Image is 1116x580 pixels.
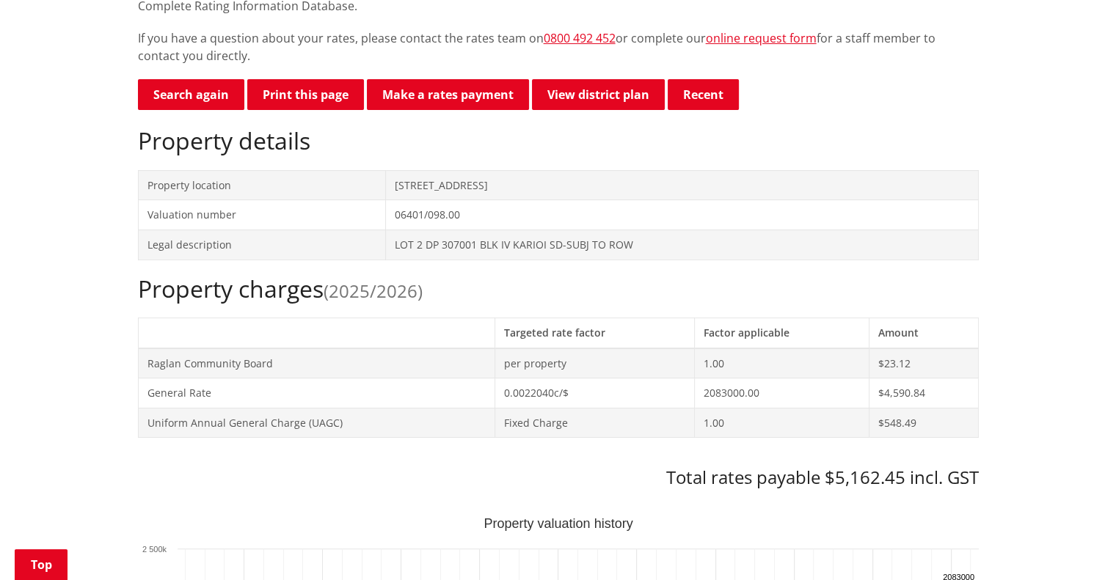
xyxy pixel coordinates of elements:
[869,317,978,348] th: Amount
[142,545,167,554] text: 2 500k
[138,378,495,408] td: General Rate
[544,30,616,46] a: 0800 492 452
[367,79,529,110] a: Make a rates payment
[138,467,979,488] h3: Total rates payable $5,162.45 incl. GST
[869,348,978,378] td: $23.12
[138,275,979,303] h2: Property charges
[695,378,869,408] td: 2083000.00
[695,348,869,378] td: 1.00
[695,317,869,348] th: Factor applicable
[138,348,495,378] td: Raglan Community Board
[869,408,978,438] td: $548.49
[138,200,385,230] td: Valuation number
[385,200,978,230] td: 06401/098.00
[385,230,978,260] td: LOT 2 DP 307001 BLK IV KARIOI SD-SUBJ TO ROW
[869,378,978,408] td: $4,590.84
[324,279,423,303] span: (2025/2026)
[247,79,364,110] button: Print this page
[484,516,632,531] text: Property valuation history
[668,79,739,110] button: Recent
[138,170,385,200] td: Property location
[138,29,979,65] p: If you have a question about your rates, please contact the rates team on or complete our for a s...
[15,549,68,580] a: Top
[695,408,869,438] td: 1.00
[495,378,694,408] td: 0.0022040c/$
[138,127,979,155] h2: Property details
[385,170,978,200] td: [STREET_ADDRESS]
[495,348,694,378] td: per property
[495,317,694,348] th: Targeted rate factor
[138,230,385,260] td: Legal description
[138,79,244,110] a: Search again
[495,408,694,438] td: Fixed Charge
[706,30,817,46] a: online request form
[532,79,665,110] a: View district plan
[1048,518,1101,571] iframe: Messenger Launcher
[138,408,495,438] td: Uniform Annual General Charge (UAGC)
